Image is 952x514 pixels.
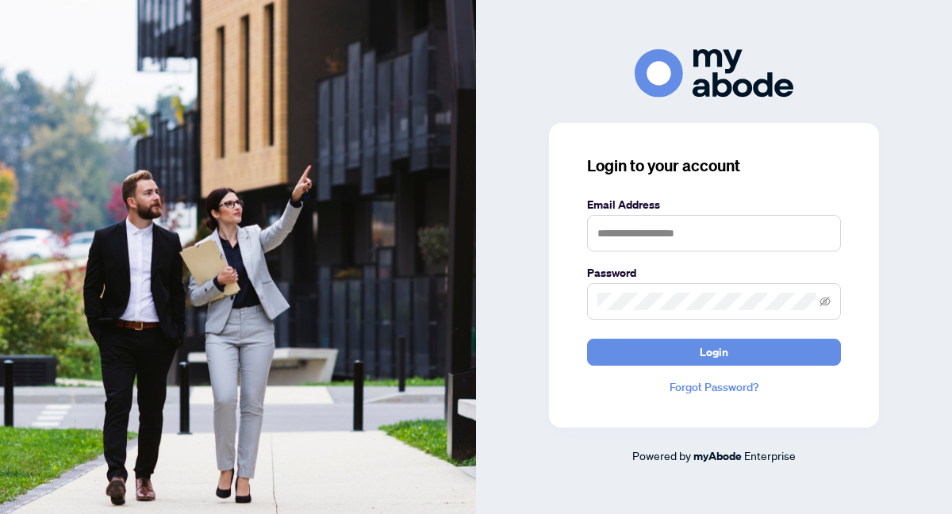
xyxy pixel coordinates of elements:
button: Login [587,339,841,366]
a: myAbode [693,447,742,465]
h3: Login to your account [587,155,841,177]
span: eye-invisible [820,296,831,307]
img: ma-logo [635,49,793,98]
label: Email Address [587,196,841,213]
a: Forgot Password? [587,378,841,396]
label: Password [587,264,841,282]
span: Login [700,339,728,365]
span: Powered by [632,448,691,462]
span: Enterprise [744,448,796,462]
